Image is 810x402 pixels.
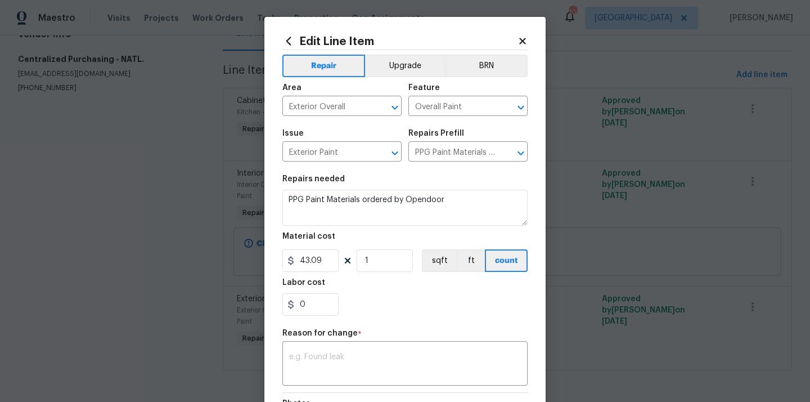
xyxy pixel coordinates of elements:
h5: Feature [408,84,440,92]
button: ft [457,249,485,272]
button: Upgrade [365,55,445,77]
h5: Area [282,84,301,92]
button: BRN [445,55,528,77]
button: Open [387,145,403,161]
h5: Issue [282,129,304,137]
button: Open [387,100,403,115]
button: sqft [422,249,457,272]
h5: Repairs Prefill [408,129,464,137]
button: Repair [282,55,365,77]
h5: Material cost [282,233,335,240]
h5: Reason for change [282,329,358,337]
textarea: PPG Paint Materials ordered by Opendoor [282,190,528,226]
h5: Repairs needed [282,175,345,183]
button: Open [513,145,529,161]
h2: Edit Line Item [282,35,517,47]
h5: Labor cost [282,279,325,287]
button: count [485,249,528,272]
button: Open [513,100,529,115]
